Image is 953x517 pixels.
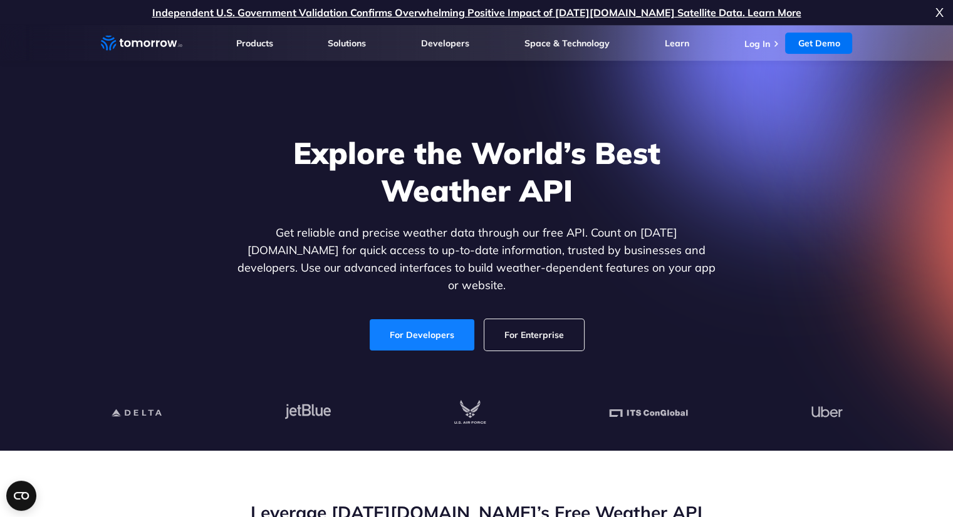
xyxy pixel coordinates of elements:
[6,481,36,511] button: Open CMP widget
[152,6,801,19] a: Independent U.S. Government Validation Confirms Overwhelming Positive Impact of [DATE][DOMAIN_NAM...
[524,38,610,49] a: Space & Technology
[421,38,469,49] a: Developers
[101,34,182,53] a: Home link
[328,38,366,49] a: Solutions
[665,38,689,49] a: Learn
[744,38,769,49] a: Log In
[236,38,273,49] a: Products
[370,319,474,351] a: For Developers
[484,319,584,351] a: For Enterprise
[235,134,719,209] h1: Explore the World’s Best Weather API
[785,33,852,54] a: Get Demo
[235,224,719,294] p: Get reliable and precise weather data through our free API. Count on [DATE][DOMAIN_NAME] for quic...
